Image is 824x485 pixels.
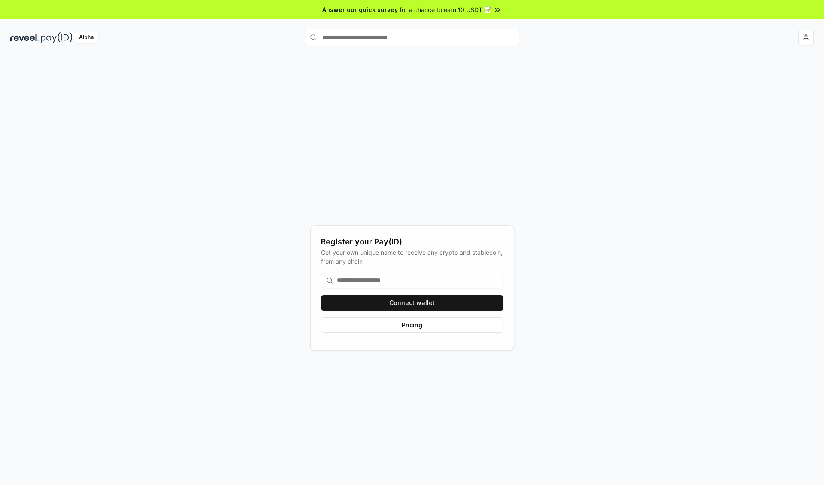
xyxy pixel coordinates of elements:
span: Answer our quick survey [322,5,398,14]
div: Get your own unique name to receive any crypto and stablecoin, from any chain [321,248,503,266]
img: pay_id [41,32,73,43]
div: Alpha [74,32,98,43]
div: Register your Pay(ID) [321,236,503,248]
img: reveel_dark [10,32,39,43]
button: Connect wallet [321,295,503,311]
span: for a chance to earn 10 USDT 📝 [400,5,491,14]
button: Pricing [321,317,503,333]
